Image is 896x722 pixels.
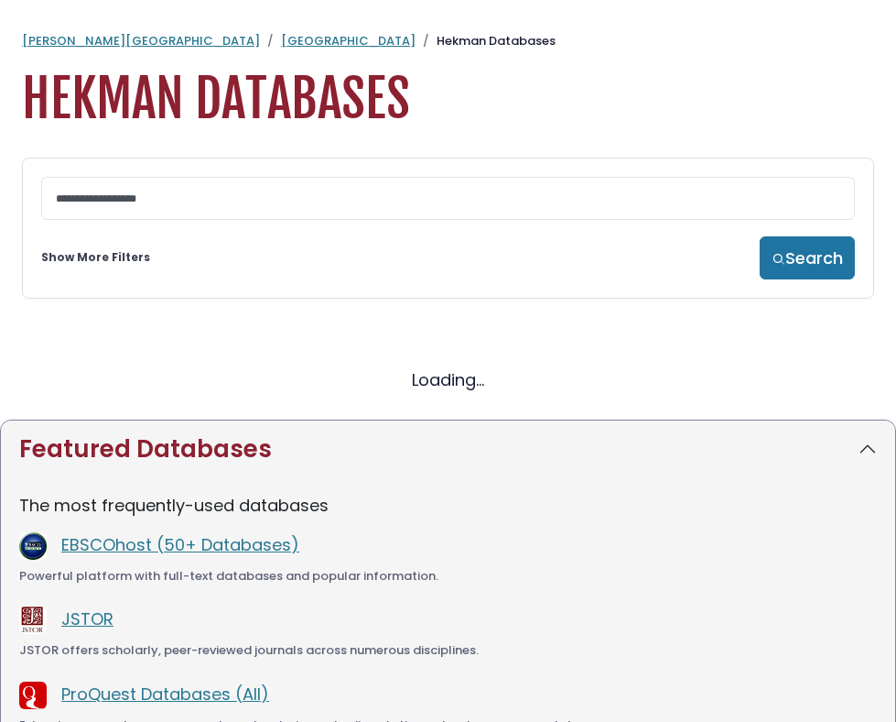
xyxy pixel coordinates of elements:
a: [PERSON_NAME][GEOGRAPHIC_DATA] [22,32,260,49]
li: Hekman Databases [416,32,556,50]
p: The most frequently-used databases [19,493,877,518]
nav: breadcrumb [22,32,874,50]
input: Search database by title or keyword [41,177,855,220]
div: Loading... [22,367,874,392]
h1: Hekman Databases [22,69,874,130]
a: JSTOR [61,607,113,630]
button: Featured Databases [1,421,895,478]
a: ProQuest Databases (All) [61,683,269,706]
button: Search [760,236,855,279]
a: [GEOGRAPHIC_DATA] [281,32,416,49]
a: EBSCOhost (50+ Databases) [61,533,299,556]
a: Show More Filters [41,249,150,266]
div: Powerful platform with full-text databases and popular information. [19,567,877,585]
div: JSTOR offers scholarly, peer-reviewed journals across numerous disciplines. [19,641,877,660]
